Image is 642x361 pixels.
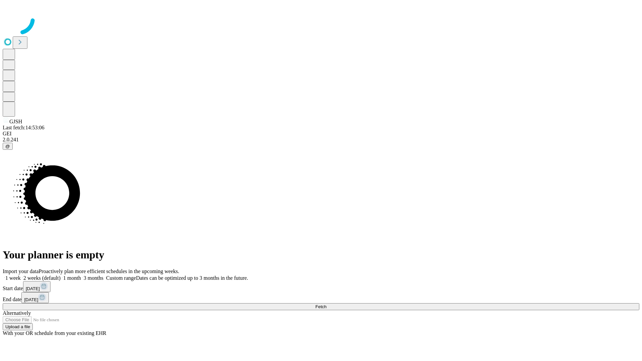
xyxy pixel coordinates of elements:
[3,292,639,303] div: End date
[63,275,81,281] span: 1 month
[3,131,639,137] div: GEI
[3,303,639,310] button: Fetch
[3,143,13,150] button: @
[23,281,50,292] button: [DATE]
[3,125,44,130] span: Last fetch: 14:53:06
[3,137,639,143] div: 2.0.241
[5,275,21,281] span: 1 week
[3,323,33,330] button: Upload a file
[84,275,103,281] span: 3 months
[21,292,49,303] button: [DATE]
[23,275,61,281] span: 2 weeks (default)
[3,268,39,274] span: Import your data
[3,310,31,316] span: Alternatively
[3,281,639,292] div: Start date
[106,275,136,281] span: Custom range
[3,249,639,261] h1: Your planner is empty
[24,297,38,302] span: [DATE]
[315,304,326,309] span: Fetch
[9,119,22,124] span: GJSH
[5,144,10,149] span: @
[136,275,248,281] span: Dates can be optimized up to 3 months in the future.
[3,330,106,336] span: With your OR schedule from your existing EHR
[26,286,40,291] span: [DATE]
[39,268,179,274] span: Proactively plan more efficient schedules in the upcoming weeks.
